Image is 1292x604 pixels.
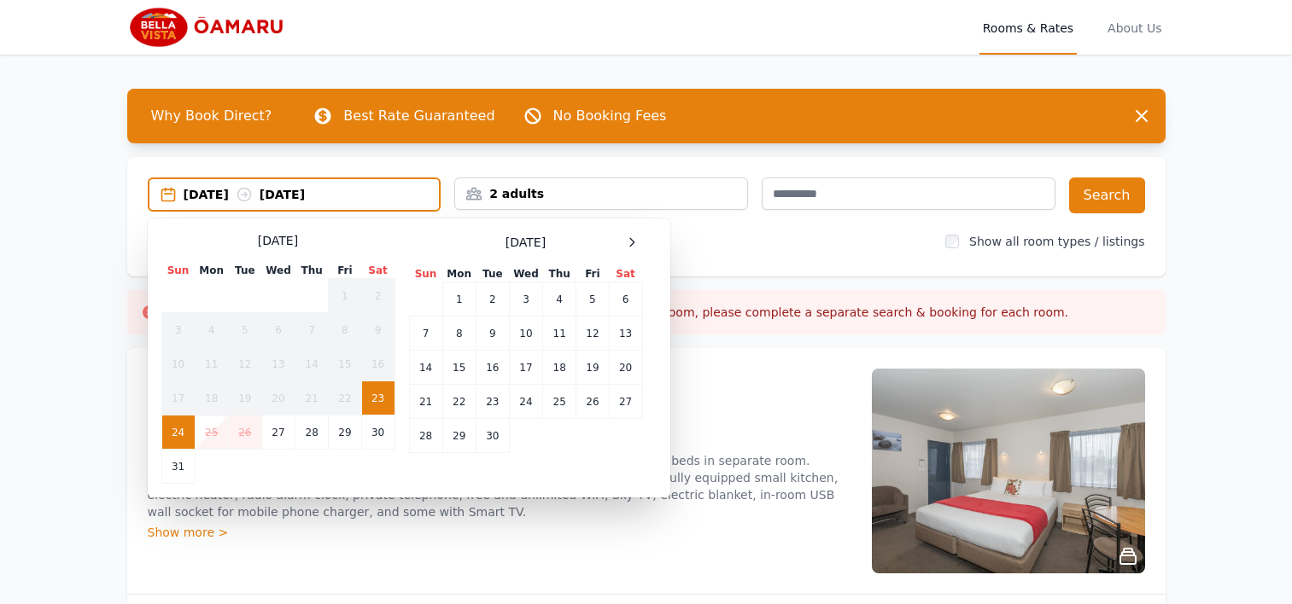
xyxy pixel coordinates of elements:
[442,385,476,419] td: 22
[161,263,195,279] th: Sun
[609,266,642,282] th: Sat
[228,415,261,450] td: 26
[609,385,642,419] td: 27
[576,282,609,317] td: 5
[195,415,228,450] td: 25
[195,263,228,279] th: Mon
[476,419,509,453] td: 30
[127,7,291,48] img: Bella Vista Oamaru
[329,415,361,450] td: 29
[476,351,509,385] td: 16
[295,263,329,279] th: Thu
[148,524,851,541] div: Show more >
[329,347,361,381] td: 15
[442,317,476,351] td: 8
[361,347,395,381] td: 16
[361,381,395,415] td: 23
[161,450,195,484] td: 31
[361,313,395,347] td: 9
[576,266,609,282] th: Fri
[228,263,261,279] th: Tue
[1069,177,1145,213] button: Search
[195,347,228,381] td: 11
[361,263,395,279] th: Sat
[543,317,576,351] td: 11
[543,266,576,282] th: Thu
[161,347,195,381] td: 10
[258,232,298,249] span: [DATE]
[295,381,329,415] td: 21
[361,415,395,450] td: 30
[476,266,509,282] th: Tue
[184,186,440,203] div: [DATE] [DATE]
[969,235,1144,248] label: Show all room types / listings
[329,313,361,347] td: 8
[409,419,442,453] td: 28
[509,282,542,317] td: 3
[409,317,442,351] td: 7
[195,381,228,415] td: 18
[543,282,576,317] td: 4
[343,106,494,126] p: Best Rate Guaranteed
[442,351,476,385] td: 15
[228,381,261,415] td: 19
[137,99,286,133] span: Why Book Direct?
[261,415,295,450] td: 27
[295,415,329,450] td: 28
[476,317,509,351] td: 9
[161,381,195,415] td: 17
[409,266,442,282] th: Sun
[476,385,509,419] td: 23
[553,106,667,126] p: No Booking Fees
[509,351,542,385] td: 17
[261,381,295,415] td: 20
[609,282,642,317] td: 6
[409,385,442,419] td: 21
[228,347,261,381] td: 12
[455,185,747,202] div: 2 adults
[506,234,546,251] span: [DATE]
[295,313,329,347] td: 7
[476,282,509,317] td: 2
[161,313,195,347] td: 3
[609,351,642,385] td: 20
[442,266,476,282] th: Mon
[576,317,609,351] td: 12
[442,419,476,453] td: 29
[329,263,361,279] th: Fri
[442,282,476,317] td: 1
[609,317,642,351] td: 13
[329,279,361,313] td: 1
[576,351,609,385] td: 19
[576,385,609,419] td: 26
[329,381,361,415] td: 22
[295,347,329,381] td: 14
[509,266,542,282] th: Wed
[409,351,442,385] td: 14
[543,385,576,419] td: 25
[509,317,542,351] td: 10
[261,263,295,279] th: Wed
[228,313,261,347] td: 5
[543,351,576,385] td: 18
[261,313,295,347] td: 6
[361,279,395,313] td: 2
[509,385,542,419] td: 24
[195,313,228,347] td: 4
[161,415,195,450] td: 24
[261,347,295,381] td: 13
